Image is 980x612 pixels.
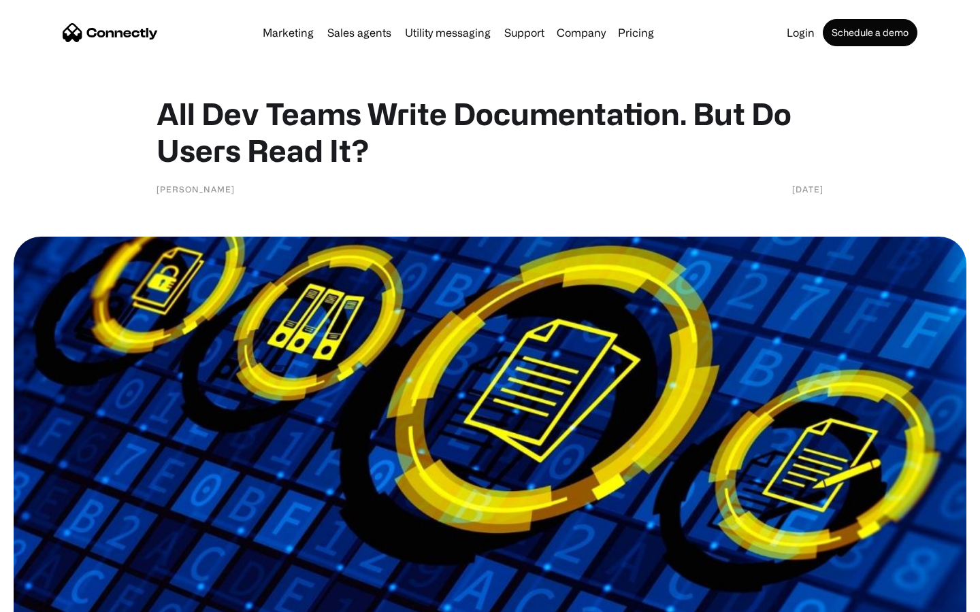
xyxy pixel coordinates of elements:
[612,27,659,38] a: Pricing
[557,23,606,42] div: Company
[157,95,823,169] h1: All Dev Teams Write Documentation. But Do Users Read It?
[322,27,397,38] a: Sales agents
[499,27,550,38] a: Support
[823,19,917,46] a: Schedule a demo
[257,27,319,38] a: Marketing
[399,27,496,38] a: Utility messaging
[27,588,82,607] ul: Language list
[157,182,235,196] div: [PERSON_NAME]
[14,588,82,607] aside: Language selected: English
[792,182,823,196] div: [DATE]
[781,27,820,38] a: Login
